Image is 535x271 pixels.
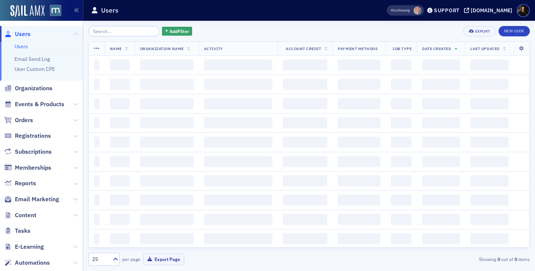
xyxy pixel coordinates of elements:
[15,259,50,267] span: Automations
[470,156,509,167] span: ‌
[15,179,36,187] span: Reports
[283,175,327,186] span: ‌
[283,233,327,244] span: ‌
[283,195,327,206] span: ‌
[4,116,33,124] a: Orders
[162,27,192,36] button: AddFilter
[496,256,501,262] strong: 0
[10,5,45,17] img: SailAMX
[391,156,412,167] span: ‌
[204,195,273,206] span: ‌
[169,28,189,35] span: Add Filter
[110,214,130,225] span: ‌
[338,156,380,167] span: ‌
[414,7,421,14] span: Dee Sullivan
[470,46,499,51] span: Last Updated
[140,137,194,148] span: ‌
[422,156,460,167] span: ‌
[391,214,412,225] span: ‌
[283,59,327,71] span: ‌
[4,148,52,156] a: Subscriptions
[14,43,28,50] a: Users
[338,117,380,128] span: ‌
[110,175,130,186] span: ‌
[391,8,398,13] div: Also
[283,117,327,128] span: ‌
[391,233,412,244] span: ‌
[140,46,184,51] span: Organization Name
[391,117,412,128] span: ‌
[517,4,530,17] span: Profile
[14,66,55,72] a: User Custom CPE
[15,100,64,108] span: Events & Products
[4,195,59,203] a: Email Marketing
[338,214,380,225] span: ‌
[140,233,194,244] span: ‌
[338,46,377,51] span: Payment Methods
[204,156,273,167] span: ‌
[15,84,52,92] span: Organizations
[391,59,412,71] span: ‌
[499,26,530,36] a: New User
[15,227,30,235] span: Tasks
[4,164,51,172] a: Memberships
[140,59,194,71] span: ‌
[470,98,509,109] span: ‌
[50,5,61,16] img: SailAMX
[422,117,460,128] span: ‌
[140,195,194,206] span: ‌
[338,175,380,186] span: ‌
[110,233,130,244] span: ‌
[94,156,100,167] span: ‌
[110,156,130,167] span: ‌
[143,254,184,265] button: Export Page
[15,132,51,140] span: Registrations
[286,46,321,51] span: Account Credit
[110,137,130,148] span: ‌
[422,98,460,109] span: ‌
[140,79,194,90] span: ‌
[140,98,194,109] span: ‌
[94,79,100,90] span: ‌
[422,175,460,186] span: ‌
[475,29,490,33] div: Export
[422,233,460,244] span: ‌
[470,79,509,90] span: ‌
[45,5,61,17] a: View Homepage
[94,59,100,71] span: ‌
[4,211,36,219] a: Content
[110,46,122,51] span: Name
[391,195,412,206] span: ‌
[94,195,100,206] span: ‌
[94,98,100,109] span: ‌
[110,195,130,206] span: ‌
[15,148,52,156] span: Subscriptions
[391,8,410,13] span: Viewing
[88,26,159,36] input: Search…
[422,79,460,90] span: ‌
[110,59,130,71] span: ‌
[94,117,100,128] span: ‌
[422,46,451,51] span: Date Created
[204,214,273,225] span: ‌
[338,195,380,206] span: ‌
[338,79,380,90] span: ‌
[15,30,30,38] span: Users
[4,84,52,92] a: Organizations
[15,211,36,219] span: Content
[4,243,44,251] a: E-Learning
[391,98,412,109] span: ‌
[110,117,130,128] span: ‌
[422,59,460,71] span: ‌
[15,243,44,251] span: E-Learning
[470,214,509,225] span: ‌
[4,259,50,267] a: Automations
[283,156,327,167] span: ‌
[422,195,460,206] span: ‌
[140,156,194,167] span: ‌
[15,116,33,124] span: Orders
[204,79,273,90] span: ‌
[513,256,518,262] strong: 0
[470,233,509,244] span: ‌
